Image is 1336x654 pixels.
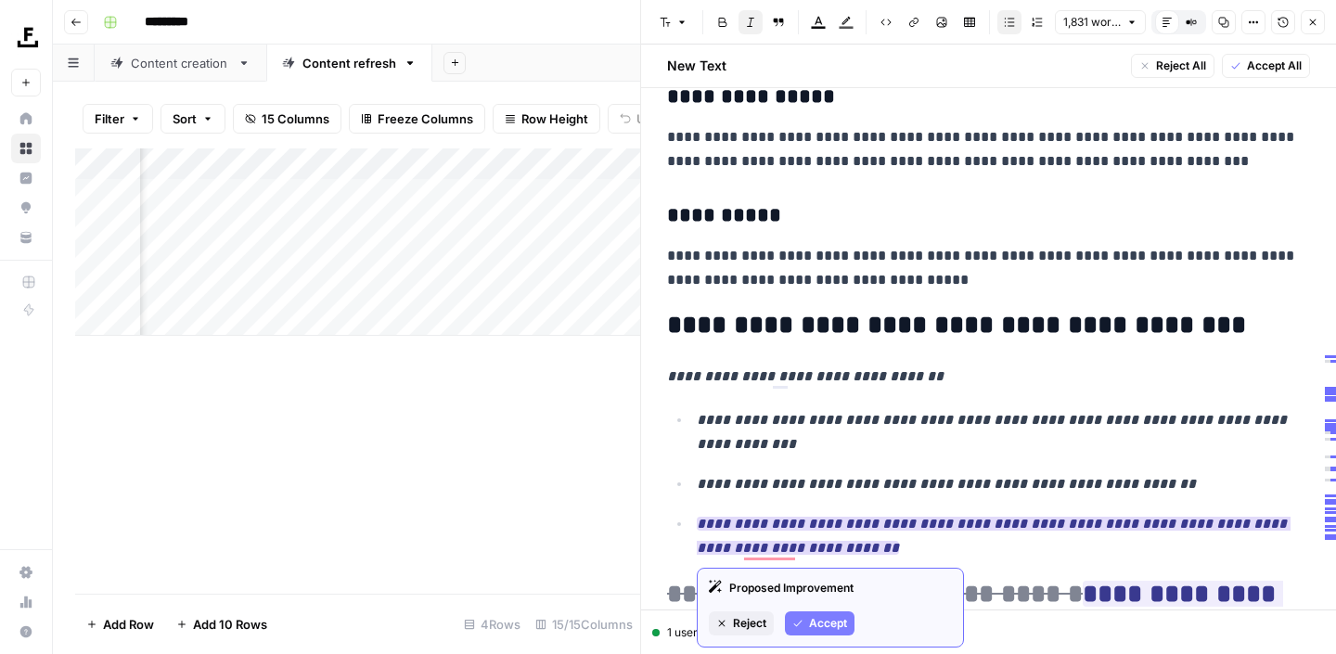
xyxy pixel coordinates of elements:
button: Sort [161,104,225,134]
a: Content creation [95,45,266,82]
h2: New Text [667,57,726,75]
div: Proposed Improvement [709,580,952,596]
button: Reject [709,611,774,635]
div: Content creation [131,54,230,72]
div: 4 Rows [456,609,528,639]
button: Add Row [75,609,165,639]
button: Filter [83,104,153,134]
button: Workspace: Foundation Inc. [11,15,41,61]
a: Your Data [11,223,41,252]
button: Accept [785,611,854,635]
div: 1 user editing this cell [652,624,1325,641]
span: Reject [733,615,766,632]
span: Accept All [1247,58,1302,74]
a: Opportunities [11,193,41,223]
div: 15/15 Columns [528,609,640,639]
span: 1,831 words [1063,14,1121,31]
span: Row Height [521,109,588,128]
button: Reject All [1131,54,1214,78]
a: Insights [11,163,41,193]
button: 1,831 words [1055,10,1146,34]
img: Foundation Inc. Logo [11,21,45,55]
div: Content refresh [302,54,396,72]
button: Row Height [493,104,600,134]
a: Home [11,104,41,134]
a: Settings [11,558,41,587]
a: Browse [11,134,41,163]
span: Accept [809,615,847,632]
span: 15 Columns [262,109,329,128]
span: Add Row [103,615,154,634]
button: 15 Columns [233,104,341,134]
button: Undo [608,104,680,134]
span: Filter [95,109,124,128]
span: Add 10 Rows [193,615,267,634]
span: Sort [173,109,197,128]
button: Freeze Columns [349,104,485,134]
a: Usage [11,587,41,617]
button: Help + Support [11,617,41,647]
span: Freeze Columns [378,109,473,128]
span: Reject All [1156,58,1206,74]
button: Add 10 Rows [165,609,278,639]
button: Accept All [1222,54,1310,78]
a: Content refresh [266,45,432,82]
